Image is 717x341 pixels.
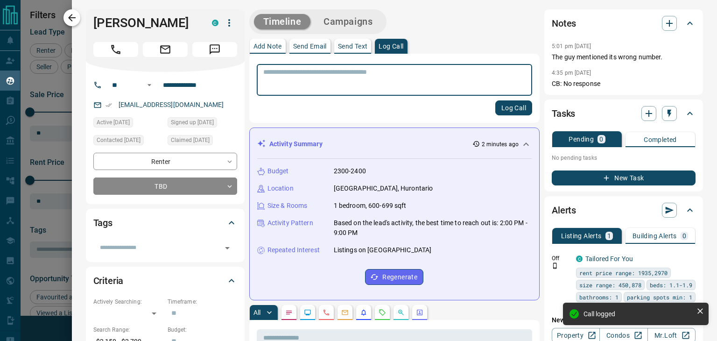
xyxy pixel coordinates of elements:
div: Tags [93,212,237,234]
p: 4:35 pm [DATE] [552,70,591,76]
div: condos.ca [576,256,583,262]
svg: Calls [323,309,330,316]
svg: Requests [379,309,386,316]
svg: Email Verified [105,102,112,108]
button: New Task [552,170,696,185]
p: 2 minutes ago [482,140,519,149]
span: Email [143,42,188,57]
div: TBD [93,178,237,195]
p: CB: No response [552,79,696,89]
button: Regenerate [365,269,423,285]
p: Repeated Interest [267,245,320,255]
p: Budget: [168,326,237,334]
div: Fri Aug 08 2025 [93,117,163,130]
span: Signed up [DATE] [171,118,214,127]
button: Timeline [254,14,311,29]
svg: Agent Actions [416,309,423,316]
h1: [PERSON_NAME] [93,15,198,30]
p: The guy mentioned its wrong number. [552,52,696,62]
div: Tasks [552,102,696,125]
span: bathrooms: 1 [579,292,619,302]
button: Open [221,242,234,255]
div: Call logged [583,310,693,318]
a: Tailored For You [585,255,633,263]
svg: Notes [285,309,293,316]
p: New Alert: [552,315,696,325]
h2: Alerts [552,203,576,218]
span: size range: 450,878 [579,280,641,290]
p: 2300-2400 [334,166,366,176]
button: Log Call [495,100,532,115]
span: rent price range: 1935,2970 [579,268,668,277]
p: Location [267,184,294,193]
p: [GEOGRAPHIC_DATA], Hurontario [334,184,433,193]
div: Alerts [552,199,696,221]
p: 5:01 pm [DATE] [552,43,591,50]
p: Off [552,254,570,263]
p: Budget [267,166,289,176]
p: Pending [569,136,594,142]
p: Listings on [GEOGRAPHIC_DATA] [334,245,432,255]
p: 0 [682,233,686,239]
p: Based on the lead's activity, the best time to reach out is: 2:00 PM - 9:00 PM [334,218,532,238]
p: No pending tasks [552,151,696,165]
p: Send Email [293,43,327,50]
span: beds: 1.1-1.9 [650,280,692,290]
button: Open [144,79,155,91]
svg: Listing Alerts [360,309,367,316]
p: Listing Alerts [561,233,602,239]
p: Building Alerts [633,233,677,239]
p: 0 [599,136,603,142]
span: Contacted [DATE] [97,135,141,145]
div: Renter [93,153,237,170]
div: Activity Summary2 minutes ago [257,135,532,153]
h2: Notes [552,16,576,31]
h2: Criteria [93,273,124,288]
div: Sat Jul 12 2025 [168,117,237,130]
p: 1 [607,233,611,239]
p: Search Range: [93,326,163,334]
p: Log Call [379,43,403,50]
span: Claimed [DATE] [171,135,210,145]
p: Completed [644,136,677,143]
div: Notes [552,12,696,35]
p: Actively Searching: [93,298,163,306]
a: [EMAIL_ADDRESS][DOMAIN_NAME] [119,101,224,108]
div: Fri Aug 08 2025 [168,135,237,148]
div: Criteria [93,270,237,292]
div: Fri Aug 08 2025 [93,135,163,148]
svg: Emails [341,309,349,316]
button: Campaigns [314,14,382,29]
h2: Tags [93,215,112,230]
p: 1 bedroom, 600-699 sqft [334,201,407,211]
span: Message [192,42,237,57]
span: parking spots min: 1 [627,292,692,302]
svg: Opportunities [397,309,405,316]
p: All [253,309,261,316]
p: Add Note [253,43,282,50]
h2: Tasks [552,106,575,121]
p: Send Text [338,43,368,50]
svg: Push Notification Only [552,263,558,269]
span: Call [93,42,138,57]
p: Timeframe: [168,298,237,306]
p: Activity Summary [269,139,323,149]
p: Activity Pattern [267,218,313,228]
svg: Lead Browsing Activity [304,309,311,316]
div: condos.ca [212,20,218,26]
span: Active [DATE] [97,118,130,127]
p: Size & Rooms [267,201,308,211]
